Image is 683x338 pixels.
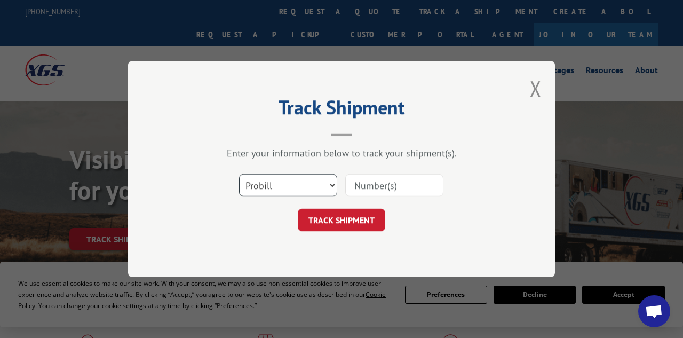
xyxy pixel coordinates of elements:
[298,209,385,231] button: TRACK SHIPMENT
[638,295,670,327] div: Open chat
[345,174,443,196] input: Number(s)
[181,147,502,159] div: Enter your information below to track your shipment(s).
[530,74,542,103] button: Close modal
[181,100,502,120] h2: Track Shipment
